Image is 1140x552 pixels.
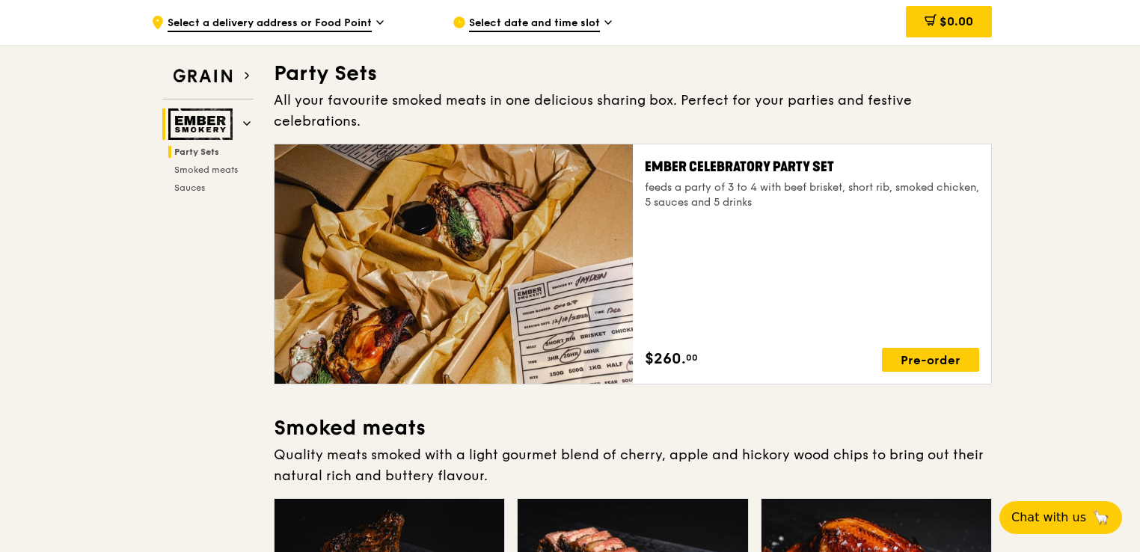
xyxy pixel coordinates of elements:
span: 🦙 [1092,509,1110,527]
div: feeds a party of 3 to 4 with beef brisket, short rib, smoked chicken, 5 sauces and 5 drinks [645,180,979,210]
div: Ember Celebratory Party Set [645,156,979,177]
span: Sauces [174,183,205,193]
div: All your favourite smoked meats in one delicious sharing box. Perfect for your parties and festiv... [274,90,992,132]
img: Grain web logo [168,63,237,90]
button: Chat with us🦙 [999,501,1122,534]
span: $260. [645,348,686,370]
span: Select a delivery address or Food Point [168,16,372,32]
span: $0.00 [940,14,973,28]
span: Smoked meats [174,165,238,175]
h3: Smoked meats [274,414,992,441]
span: 00 [686,352,698,364]
img: Ember Smokery web logo [168,108,237,140]
span: Chat with us [1011,509,1086,527]
div: Quality meats smoked with a light gourmet blend of cherry, apple and hickory wood chips to bring ... [274,444,992,486]
div: Pre-order [882,348,979,372]
span: Select date and time slot [469,16,600,32]
span: Party Sets [174,147,219,157]
h3: Party Sets [274,60,992,87]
